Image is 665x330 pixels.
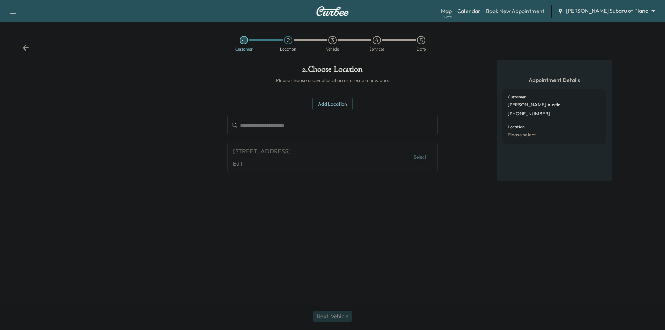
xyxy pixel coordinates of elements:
h6: Customer [508,95,526,99]
a: Calendar [457,7,480,15]
h6: Please choose a saved location or create a new one. [227,77,438,84]
a: Book New Appointment [486,7,544,15]
p: [PHONE_NUMBER] [508,111,550,117]
div: Beta [444,14,452,19]
button: Select [408,151,432,163]
a: MapBeta [441,7,452,15]
p: Please select [508,132,536,138]
div: [STREET_ADDRESS] [233,146,291,156]
a: Edit [233,159,291,168]
span: [PERSON_NAME] Subaru of Plano [566,7,648,15]
div: Vehicle [326,47,339,51]
div: Date [417,47,426,51]
div: Services [369,47,384,51]
h1: 2 . Choose Location [227,65,438,77]
div: Back [22,44,29,51]
img: Curbee Logo [316,6,349,16]
div: 5 [417,36,425,44]
button: Add Location [312,98,353,110]
h6: Location [508,125,525,129]
div: 3 [328,36,337,44]
div: 2 [284,36,292,44]
p: [PERSON_NAME] Austin [508,102,561,108]
div: 4 [373,36,381,44]
div: Customer [235,47,253,51]
h5: Appointment Details [502,76,606,84]
div: Location [280,47,296,51]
